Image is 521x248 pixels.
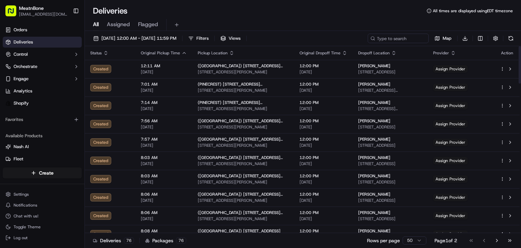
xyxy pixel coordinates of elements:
[358,143,422,148] span: [STREET_ADDRESS]
[300,198,347,203] span: [DATE]
[14,144,29,150] span: Nash AI
[443,35,451,41] span: Map
[433,8,513,14] span: All times are displayed using EDT timezone
[3,154,82,164] button: Fleet
[358,155,390,160] span: [PERSON_NAME]
[358,100,390,105] span: [PERSON_NAME]
[14,213,38,219] span: Chat with us!
[31,65,111,71] div: Start new chat
[300,137,347,142] span: 12:00 PM
[300,100,347,105] span: 12:00 PM
[433,120,468,128] span: Assign Provider
[198,88,289,93] span: [STREET_ADDRESS][PERSON_NAME]
[14,39,33,45] span: Deliveries
[358,161,422,166] span: [STREET_ADDRESS]
[3,49,82,60] button: Control
[358,216,422,222] span: [STREET_ADDRESS]
[90,34,179,43] button: [DATE] 12:00 AM - [DATE] 11:59 PM
[300,228,347,234] span: 12:00 PM
[198,179,289,185] span: [STREET_ADDRESS][PERSON_NAME]
[7,117,18,130] img: Wisdom Oko
[3,73,82,84] button: Engage
[433,194,468,201] span: Assign Provider
[107,20,130,29] span: Assigned
[101,35,176,41] span: [DATE] 12:00 AM - [DATE] 11:59 PM
[141,216,187,222] span: [DATE]
[141,82,187,87] span: 7:01 AM
[141,228,187,234] span: 8:08 AM
[358,82,390,87] span: [PERSON_NAME]
[431,34,455,43] button: Map
[300,69,347,75] span: [DATE]
[141,69,187,75] span: [DATE]
[300,210,347,215] span: 12:00 PM
[21,105,72,110] span: Wisdom [PERSON_NAME]
[198,106,289,111] span: [STREET_ADDRESS][PERSON_NAME]
[176,237,186,244] div: 76
[64,152,109,158] span: API Documentation
[3,141,82,152] button: Nash AI
[141,63,187,69] span: 12:11 AM
[198,143,289,148] span: [STREET_ADDRESS][PERSON_NAME]
[433,50,449,56] span: Provider
[3,200,82,210] button: Notifications
[358,124,422,130] span: [STREET_ADDRESS]
[39,170,54,176] span: Create
[196,35,209,41] span: Filters
[185,34,212,43] button: Filters
[5,156,79,162] a: Fleet
[74,123,76,129] span: •
[141,155,187,160] span: 8:03 AM
[433,157,468,164] span: Assign Provider
[3,190,82,199] button: Settings
[141,192,187,197] span: 8:06 AM
[506,34,516,43] button: Refresh
[433,230,468,238] span: Assign Provider
[90,50,102,56] span: Status
[229,35,240,41] span: Views
[141,210,187,215] span: 8:06 AM
[217,34,244,43] button: Views
[300,179,347,185] span: [DATE]
[14,124,19,129] img: 1736555255976-a54dd68f-1ca7-489b-9aae-adbdc363a1c4
[93,237,134,244] div: Deliveries
[93,20,99,29] span: All
[14,65,26,77] img: 8571987876998_91fb9ceb93ad5c398215_72.jpg
[14,152,52,158] span: Knowledge Base
[198,50,228,56] span: Pickup Location
[7,99,18,112] img: Wisdom Oko
[14,64,37,70] span: Orchestrate
[18,43,122,51] input: Got a question? Start typing here...
[300,192,347,197] span: 12:00 PM
[433,65,468,73] span: Assign Provider
[7,27,123,38] p: Welcome 👋
[141,106,187,111] span: [DATE]
[358,69,422,75] span: [STREET_ADDRESS]
[358,63,390,69] span: [PERSON_NAME]
[358,228,390,234] span: [PERSON_NAME]
[368,34,429,43] input: Type to search
[141,137,187,142] span: 7:57 AM
[198,82,289,87] span: (PINECREST) [STREET_ADDRESS][PERSON_NAME]
[19,12,67,17] span: [EMAIL_ADDRESS][DOMAIN_NAME]
[141,173,187,179] span: 8:03 AM
[14,88,32,94] span: Analytics
[198,216,289,222] span: [STREET_ADDRESS][PERSON_NAME]
[300,63,347,69] span: 12:00 PM
[93,5,128,16] h1: Deliveries
[14,76,28,82] span: Engage
[3,86,82,96] a: Analytics
[14,192,29,197] span: Settings
[358,192,390,197] span: [PERSON_NAME]
[198,137,289,142] span: ([GEOGRAPHIC_DATA]) [STREET_ADDRESS][PERSON_NAME]
[358,173,390,179] span: [PERSON_NAME]
[141,118,187,124] span: 7:56 AM
[358,210,390,215] span: [PERSON_NAME]
[57,152,63,158] div: 💻
[14,235,27,241] span: Log out
[7,6,20,20] img: Nash
[3,3,70,19] button: MeatnBone[EMAIL_ADDRESS][DOMAIN_NAME]
[500,50,514,56] div: Action
[198,100,289,105] span: (PINECREST) [STREET_ADDRESS][PERSON_NAME]
[141,100,187,105] span: 7:14 AM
